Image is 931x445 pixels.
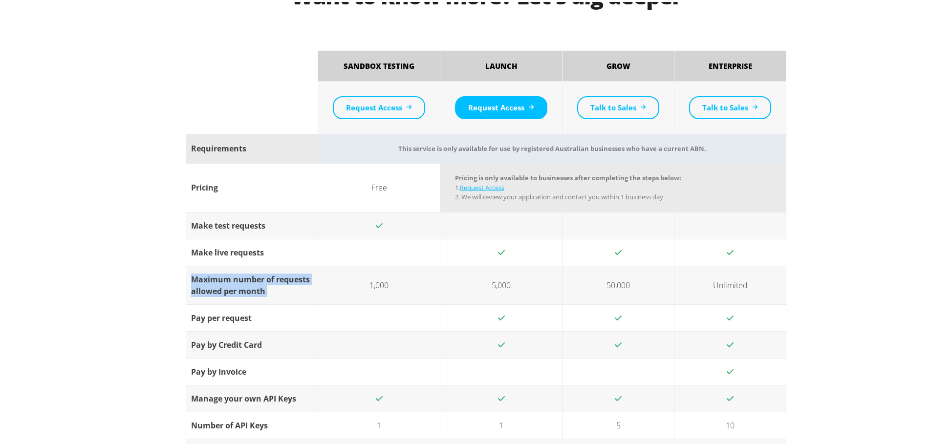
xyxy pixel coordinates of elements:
td: 1 [318,410,440,437]
div: Pay by Credit Card [191,337,313,349]
a: Talk to Sales [689,94,771,117]
div: Manage your own API Keys [191,391,313,403]
div: Make live requests [191,245,313,256]
td: 1 [440,410,563,437]
div: Pay per request [191,310,313,322]
td: 5 [563,410,674,437]
a: Talk to Sales [577,94,659,117]
div: Pricing [191,180,313,191]
div: Number of API Keys [191,418,313,429]
td: Pricing is only available to businesses after completing the steps below: [440,162,786,211]
td: 5,000 [440,264,563,302]
th: Sandbox Testing [318,48,440,80]
td: Free [318,162,440,211]
td: 50,000 [563,264,674,302]
div: Maximum number of requests allowed per month [191,272,313,295]
span: 1. 2. We will review your application and contact you within 1 business day [455,181,663,200]
td: 1,000 [318,264,440,302]
th: Enterprise [674,48,786,80]
div: Requirements [191,141,313,152]
div: Pay by Invoice [191,364,313,376]
th: Grow [563,48,674,80]
a: Request Access [460,181,504,190]
a: Request Access [455,94,547,117]
div: Make test requests [191,218,313,230]
td: Unlimited [674,264,786,302]
td: 10 [674,410,786,437]
td: This service is only available for use by registered Australian businesses who have a current ABN. [318,132,786,162]
a: Request Access [333,94,425,117]
th: Launch [440,48,563,80]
